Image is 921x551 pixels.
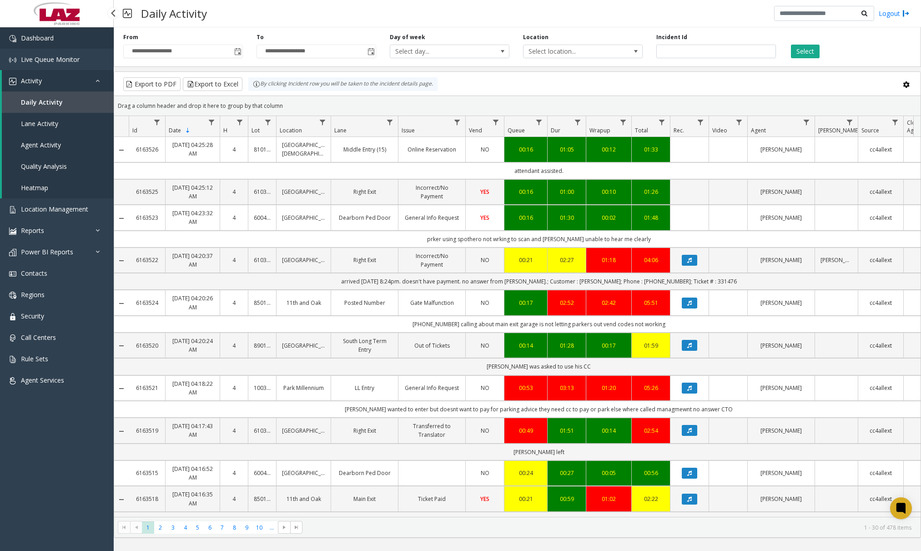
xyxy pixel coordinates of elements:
a: [PERSON_NAME] [753,145,809,154]
a: 00:16 [510,187,542,196]
a: 600405 [254,469,271,477]
a: 6163524 [134,298,160,307]
span: Regions [21,290,45,299]
a: Logout [879,9,910,18]
a: Gate Malfunction [404,298,460,307]
a: 01:00 [553,187,580,196]
img: 'icon' [9,206,16,213]
a: 4 [226,256,242,264]
span: Page 8 [228,521,241,534]
a: Incorrect/No Payment [404,183,460,201]
span: Go to the next page [278,521,290,534]
a: [PERSON_NAME] [753,213,809,222]
a: 610316 [254,187,271,196]
a: 610316 [254,256,271,264]
span: NO [481,469,489,477]
a: [PERSON_NAME] [753,495,809,503]
a: [DATE] 04:20:26 AM [171,294,214,311]
a: Lane Activity [2,113,114,134]
a: cc4allext [864,384,898,392]
img: 'icon' [9,78,16,85]
button: Export to PDF [123,77,181,91]
span: Page 3 [167,521,179,534]
a: cc4allext [864,495,898,503]
a: Incorrect/No Payment [404,252,460,269]
a: Collapse Details [114,385,129,392]
a: YES [471,495,498,503]
a: Total Filter Menu [656,116,668,128]
span: Agent Activity [21,141,61,149]
a: 4 [226,187,242,196]
a: 00:17 [510,298,542,307]
img: logout [902,9,910,18]
div: 01:48 [637,213,664,222]
div: Data table [114,116,921,517]
span: Page 2 [154,521,166,534]
a: Dearborn Ped Door [337,469,393,477]
span: Live Queue Monitor [21,55,80,64]
a: 00:56 [637,469,664,477]
a: 610316 [254,426,271,435]
div: 00:53 [510,384,542,392]
a: 01:33 [637,145,664,154]
span: Page 7 [216,521,228,534]
a: YES [471,213,498,222]
span: Page 9 [241,521,253,534]
a: [GEOGRAPHIC_DATA] [282,256,325,264]
div: By clicking Incident row you will be taken to the incident details page. [248,77,438,91]
a: Online Reservation [404,145,460,154]
a: Agent Filter Menu [800,116,813,128]
a: 02:52 [553,298,580,307]
a: cc4allext [864,426,898,435]
a: 00:21 [510,495,542,503]
span: Heatmap [21,183,48,192]
a: 4 [226,213,242,222]
a: [PERSON_NAME] [753,469,809,477]
div: Drag a column header and drop it here to group by that column [114,98,921,114]
a: 01:20 [592,384,626,392]
a: 00:21 [510,256,542,264]
a: South Long Term Entry [337,337,393,354]
a: 05:26 [637,384,664,392]
a: 04:06 [637,256,664,264]
a: Quality Analysis [2,156,114,177]
a: cc4allext [864,187,898,196]
img: 'icon' [9,334,16,342]
a: NO [471,256,498,264]
span: Issue [402,126,415,134]
a: 4 [226,145,242,154]
span: NO [481,427,489,435]
a: Park Millennium [282,384,325,392]
a: Dur Filter Menu [572,116,584,128]
a: 4 [226,341,242,350]
a: Transferred to Translator [404,422,460,439]
a: NO [471,384,498,392]
span: Location Management [21,205,88,213]
div: 00:59 [553,495,580,503]
img: 'icon' [9,292,16,299]
a: General Info Request [404,384,460,392]
a: 600405 [254,213,271,222]
a: Right Exit [337,426,393,435]
img: 'icon' [9,56,16,64]
div: 01:30 [553,213,580,222]
a: 6163521 [134,384,160,392]
div: 02:42 [592,298,626,307]
span: YES [480,188,489,196]
a: NO [471,426,498,435]
a: [GEOGRAPHIC_DATA] [282,341,325,350]
a: Ticket Paid [404,495,460,503]
a: 11th and Oak [282,495,325,503]
a: Agent Activity [2,134,114,156]
a: [PERSON_NAME] [753,384,809,392]
a: 4 [226,495,242,503]
a: 00:49 [510,426,542,435]
div: 01:18 [592,256,626,264]
a: [PERSON_NAME] [753,256,809,264]
span: Power BI Reports [21,248,73,256]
